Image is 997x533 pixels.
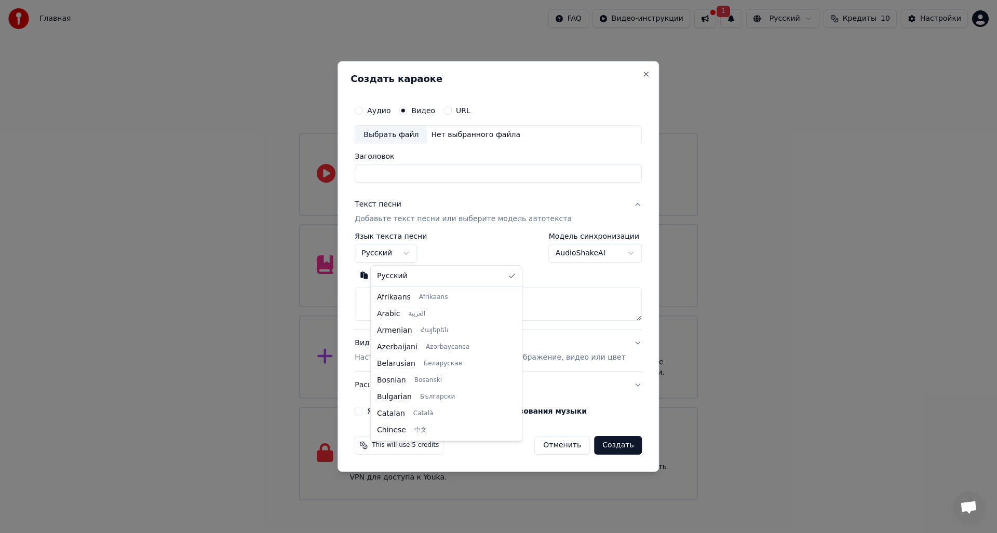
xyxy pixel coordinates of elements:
[413,409,433,418] span: Català
[377,375,406,386] span: Bosnian
[414,426,427,434] span: 中文
[377,425,406,435] span: Chinese
[377,309,400,319] span: Arabic
[426,343,469,351] span: Azərbaycanca
[408,310,425,318] span: العربية
[377,392,412,402] span: Bulgarian
[377,271,408,281] span: Русский
[377,359,415,369] span: Belarusian
[377,342,417,352] span: Azerbaijani
[414,376,442,385] span: Bosanski
[377,292,411,303] span: Afrikaans
[377,408,405,419] span: Catalan
[419,293,448,302] span: Afrikaans
[420,393,455,401] span: Български
[377,325,412,336] span: Armenian
[421,326,449,335] span: Հայերեն
[424,360,462,368] span: Беларуская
